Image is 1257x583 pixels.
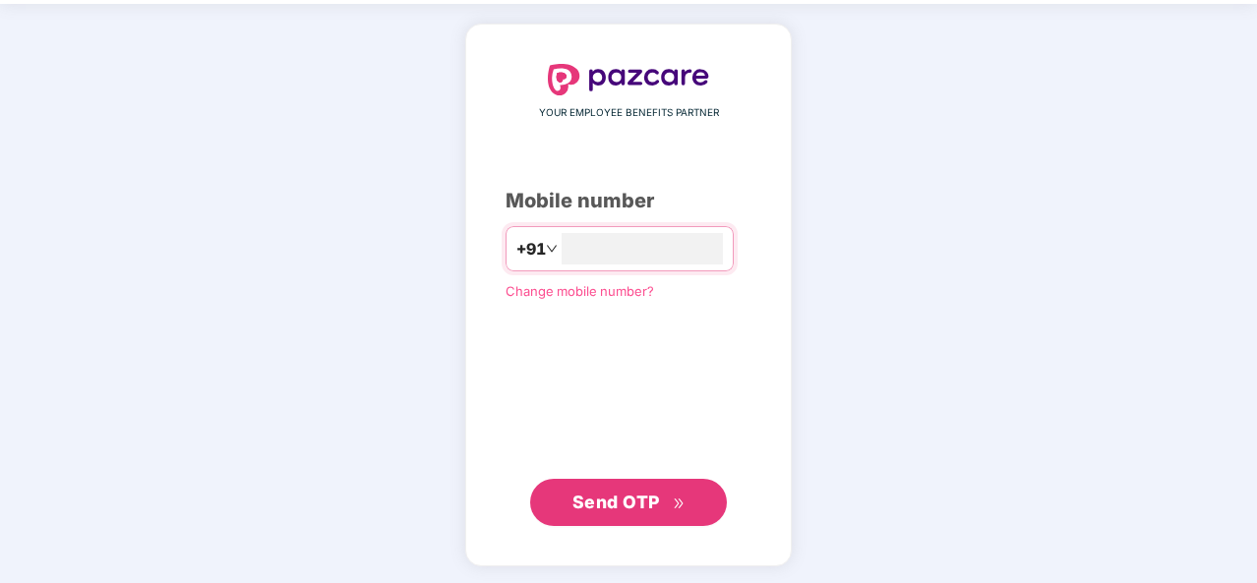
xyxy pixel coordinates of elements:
[546,243,558,255] span: down
[539,105,719,121] span: YOUR EMPLOYEE BENEFITS PARTNER
[548,64,709,95] img: logo
[506,186,751,216] div: Mobile number
[530,479,727,526] button: Send OTPdouble-right
[506,283,654,299] a: Change mobile number?
[572,492,660,512] span: Send OTP
[516,237,546,262] span: +91
[673,497,686,510] span: double-right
